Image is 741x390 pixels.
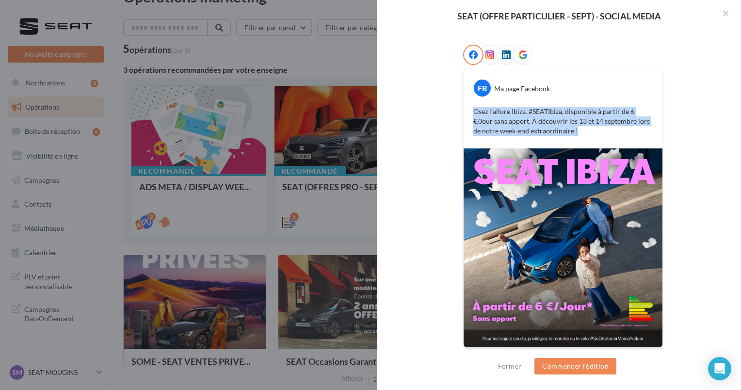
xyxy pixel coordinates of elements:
div: La prévisualisation est non-contractuelle [463,348,663,360]
button: Commencer l'édition [534,358,616,374]
button: Fermer [494,360,525,372]
div: Ma page Facebook [494,84,550,94]
div: Open Intercom Messenger [708,357,731,380]
p: Osez l’allure Ibiza. #SEATIbiza, disponible à partir de 6 €/Jour sans apport. À découvrir les 13 ... [473,107,653,136]
div: SEAT (OFFRE PARTICULIER - SEPT) - SOCIAL MEDIA [393,12,725,20]
div: FB [474,80,491,97]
